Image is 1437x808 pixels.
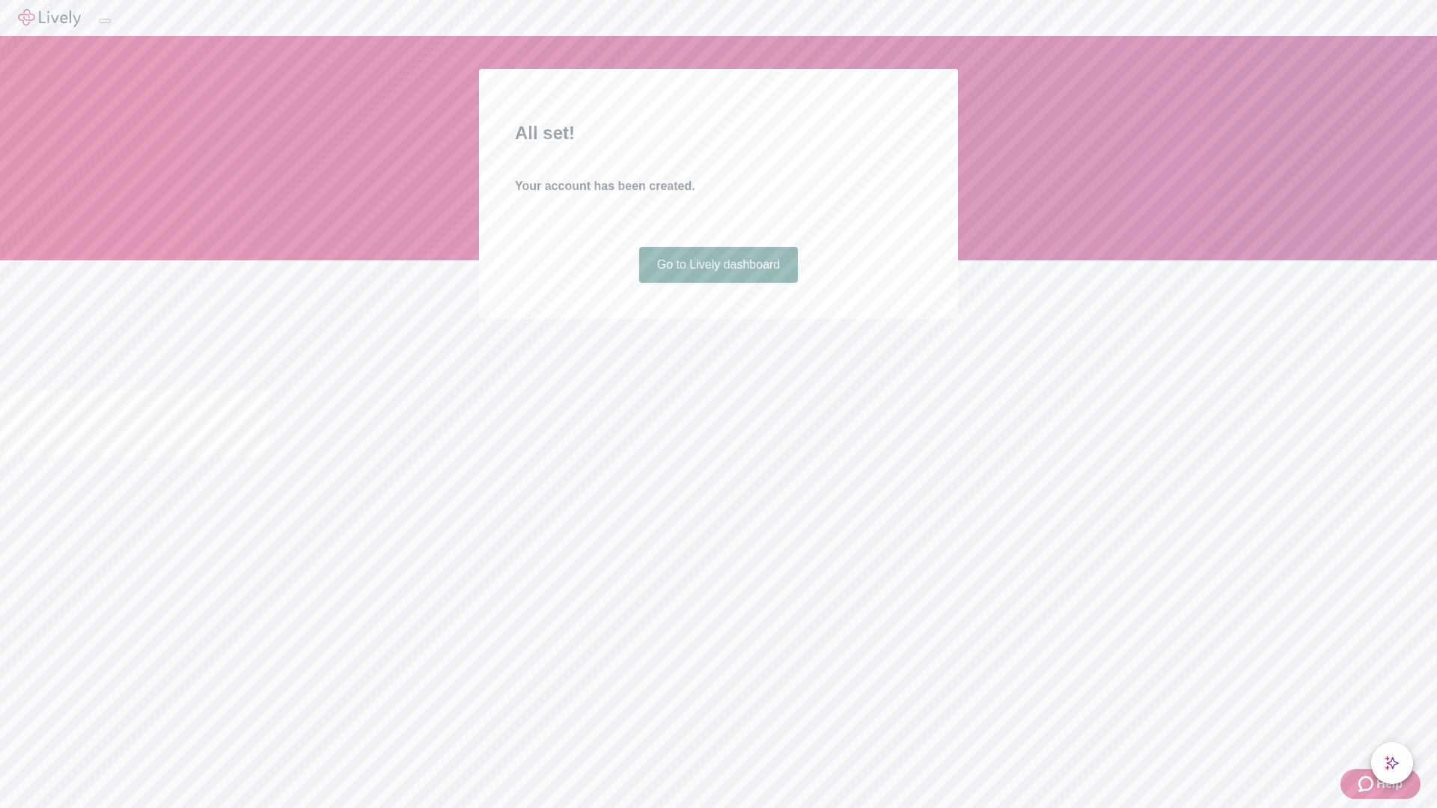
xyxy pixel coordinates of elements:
[1385,756,1400,771] svg: Lively AI Assistant
[1358,775,1376,793] svg: Zendesk support icon
[515,177,922,195] h4: Your account has been created.
[1371,742,1413,784] button: chat
[639,247,799,283] a: Go to Lively dashboard
[1376,775,1403,793] span: Help
[1340,769,1421,799] button: Zendesk support iconHelp
[18,9,81,27] img: Lively
[99,19,111,23] button: Log out
[515,120,922,147] h2: All set!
